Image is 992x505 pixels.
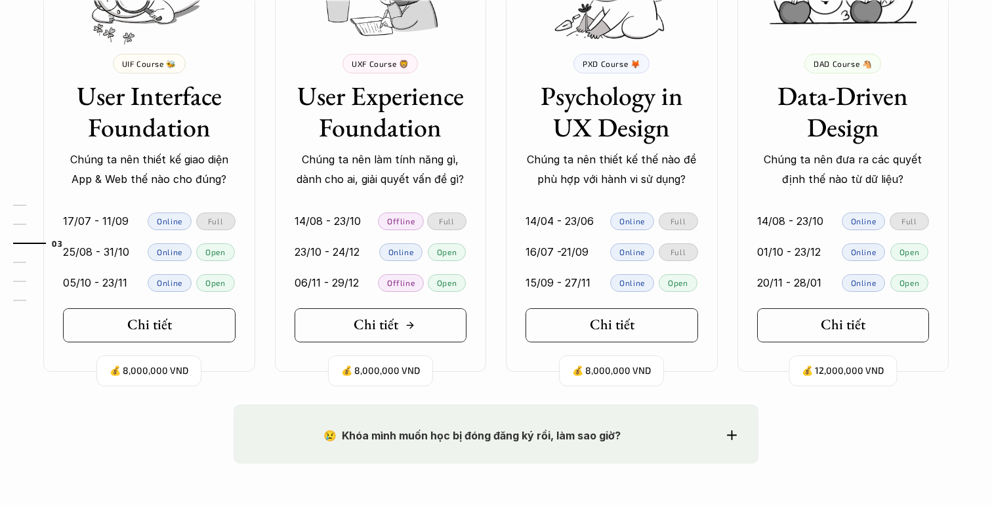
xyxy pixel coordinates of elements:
[63,150,236,190] p: Chúng ta nên thiết kế giao diện App & Web thế nào cho đúng?
[619,278,645,287] p: Online
[851,216,877,226] p: Online
[526,242,589,262] p: 16/07 -21/09
[295,150,467,190] p: Chúng ta nên làm tính năng gì, dành cho ai, giải quyết vấn đề gì?
[208,216,223,226] p: Full
[439,216,454,226] p: Full
[127,316,172,333] h5: Chi tiết
[295,308,467,342] a: Chi tiết
[437,278,457,287] p: Open
[437,247,457,256] p: Open
[295,211,361,231] p: 14/08 - 23/10
[526,211,594,231] p: 14/04 - 23/06
[583,59,640,68] p: PXD Course 🦊
[757,242,821,262] p: 01/10 - 23/12
[821,316,865,333] h5: Chi tiết
[814,59,872,68] p: DAD Course 🐴
[619,247,645,256] p: Online
[295,273,359,293] p: 06/11 - 29/12
[619,216,645,226] p: Online
[122,59,176,68] p: UIF Course 🐝
[899,247,919,256] p: Open
[341,362,420,380] p: 💰 8,000,000 VND
[526,150,698,190] p: Chúng ta nên thiết kế thế nào để phù hợp với hành vi sử dụng?
[354,316,398,333] h5: Chi tiết
[63,80,236,143] h3: User Interface Foundation
[668,278,688,287] p: Open
[590,316,634,333] h5: Chi tiết
[205,278,225,287] p: Open
[352,59,409,68] p: UXF Course 🦁
[63,308,236,342] a: Chi tiết
[157,216,182,226] p: Online
[157,278,182,287] p: Online
[757,308,930,342] a: Chi tiết
[757,273,821,293] p: 20/11 - 28/01
[387,278,415,287] p: Offline
[757,211,823,231] p: 14/08 - 23/10
[157,247,182,256] p: Online
[572,362,651,380] p: 💰 8,000,000 VND
[295,80,467,143] h3: User Experience Foundation
[323,429,621,442] strong: 😢 Khóa mình muốn học bị đóng đăng ký rồi, làm sao giờ?
[526,273,590,293] p: 15/09 - 27/11
[52,238,62,247] strong: 03
[671,216,686,226] p: Full
[295,242,360,262] p: 23/10 - 24/12
[205,247,225,256] p: Open
[110,362,188,380] p: 💰 8,000,000 VND
[388,247,414,256] p: Online
[899,278,919,287] p: Open
[901,216,917,226] p: Full
[526,80,698,143] h3: Psychology in UX Design
[526,308,698,342] a: Chi tiết
[757,80,930,143] h3: Data-Driven Design
[13,235,75,251] a: 03
[851,278,877,287] p: Online
[802,362,884,380] p: 💰 12,000,000 VND
[851,247,877,256] p: Online
[387,216,415,226] p: Offline
[671,247,686,256] p: Full
[757,150,930,190] p: Chúng ta nên đưa ra các quyết định thế nào từ dữ liệu?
